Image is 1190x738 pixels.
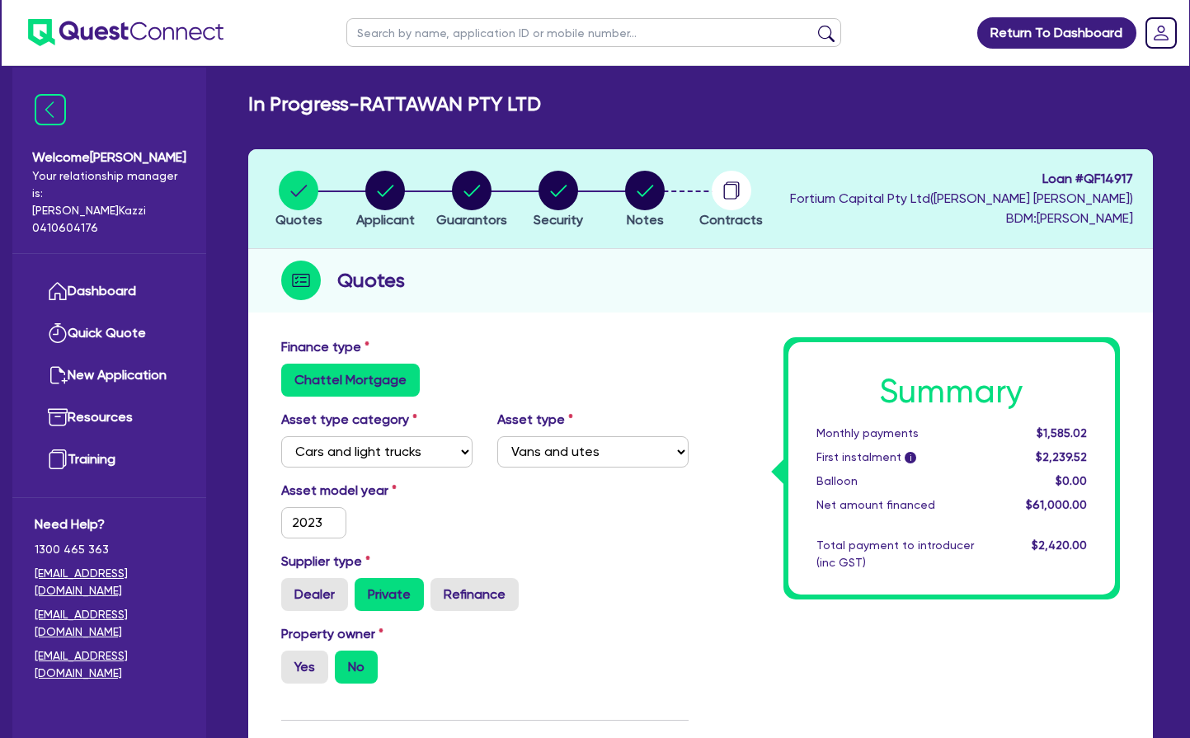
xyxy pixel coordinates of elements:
[48,407,68,427] img: resources
[430,578,519,611] label: Refinance
[1037,426,1087,440] span: $1,585.02
[356,212,415,228] span: Applicant
[624,170,666,231] button: Notes
[48,323,68,343] img: quick-quote
[35,565,184,599] a: [EMAIL_ADDRESS][DOMAIN_NAME]
[534,212,583,228] span: Security
[497,410,573,430] label: Asset type
[48,449,68,469] img: training
[281,552,370,571] label: Supplier type
[1026,498,1087,511] span: $61,000.00
[790,190,1133,206] span: Fortium Capital Pty Ltd ( [PERSON_NAME] [PERSON_NAME] )
[281,337,369,357] label: Finance type
[281,410,417,430] label: Asset type category
[35,355,184,397] a: New Application
[35,606,184,641] a: [EMAIL_ADDRESS][DOMAIN_NAME]
[35,439,184,481] a: Training
[35,397,184,439] a: Resources
[248,92,541,116] h2: In Progress - RATTAWAN PTY LTD
[281,624,383,644] label: Property owner
[35,313,184,355] a: Quick Quote
[905,452,916,463] span: i
[790,169,1133,189] span: Loan # QF14917
[436,212,507,228] span: Guarantors
[533,170,584,231] button: Security
[35,94,66,125] img: icon-menu-close
[32,167,186,237] span: Your relationship manager is: [PERSON_NAME] Kazzi 0410604176
[48,365,68,385] img: new-application
[816,372,1088,411] h1: Summary
[804,425,1001,442] div: Monthly payments
[281,261,321,300] img: step-icon
[281,651,328,684] label: Yes
[1140,12,1183,54] a: Dropdown toggle
[346,18,841,47] input: Search by name, application ID or mobile number...
[435,170,508,231] button: Guarantors
[790,209,1133,228] span: BDM: [PERSON_NAME]
[335,651,378,684] label: No
[35,270,184,313] a: Dashboard
[281,364,420,397] label: Chattel Mortgage
[804,537,1001,571] div: Total payment to introducer (inc GST)
[804,449,1001,466] div: First instalment
[275,170,323,231] button: Quotes
[355,578,424,611] label: Private
[1056,474,1087,487] span: $0.00
[32,148,186,167] span: Welcome [PERSON_NAME]
[804,472,1001,490] div: Balloon
[28,19,223,46] img: quest-connect-logo-blue
[269,481,485,501] label: Asset model year
[35,515,184,534] span: Need Help?
[804,496,1001,514] div: Net amount financed
[275,212,322,228] span: Quotes
[35,541,184,558] span: 1300 465 363
[977,17,1136,49] a: Return To Dashboard
[699,212,763,228] span: Contracts
[35,647,184,682] a: [EMAIL_ADDRESS][DOMAIN_NAME]
[1032,538,1087,552] span: $2,420.00
[698,170,764,231] button: Contracts
[1036,450,1087,463] span: $2,239.52
[337,266,405,295] h2: Quotes
[281,578,348,611] label: Dealer
[355,170,416,231] button: Applicant
[627,212,664,228] span: Notes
